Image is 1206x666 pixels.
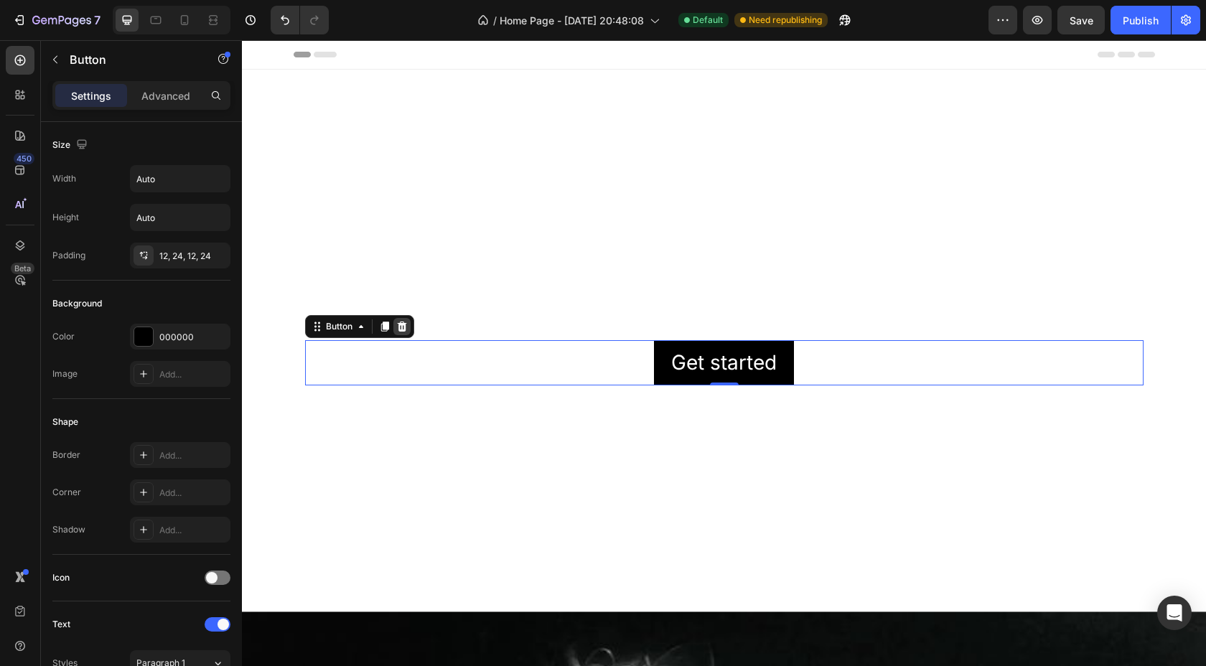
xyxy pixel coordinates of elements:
[1157,596,1192,630] div: Open Intercom Messenger
[70,51,192,68] p: Button
[271,6,329,34] div: Undo/Redo
[749,14,822,27] span: Need republishing
[159,250,227,263] div: 12, 24, 12, 24
[94,11,100,29] p: 7
[693,14,723,27] span: Default
[52,449,80,461] div: Border
[6,6,107,34] button: 7
[131,205,230,230] input: Auto
[412,300,552,345] button: Get started
[429,309,535,337] div: Get started
[81,280,113,293] div: Button
[52,416,78,428] div: Shape
[52,172,76,185] div: Width
[52,330,75,343] div: Color
[14,153,34,164] div: 450
[159,449,227,462] div: Add...
[159,331,227,344] div: 000000
[1123,13,1159,28] div: Publish
[52,297,102,310] div: Background
[159,368,227,381] div: Add...
[159,524,227,537] div: Add...
[52,367,78,380] div: Image
[493,13,497,28] span: /
[71,88,111,103] p: Settings
[52,486,81,499] div: Corner
[1111,6,1171,34] button: Publish
[159,487,227,499] div: Add...
[141,88,190,103] p: Advanced
[11,263,34,274] div: Beta
[131,166,230,192] input: Auto
[52,249,85,262] div: Padding
[52,571,70,584] div: Icon
[52,618,70,631] div: Text
[1057,6,1105,34] button: Save
[1070,14,1093,27] span: Save
[52,211,79,224] div: Height
[52,523,85,536] div: Shadow
[500,13,644,28] span: Home Page - [DATE] 20:48:08
[242,40,1206,666] iframe: Design area
[52,136,90,155] div: Size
